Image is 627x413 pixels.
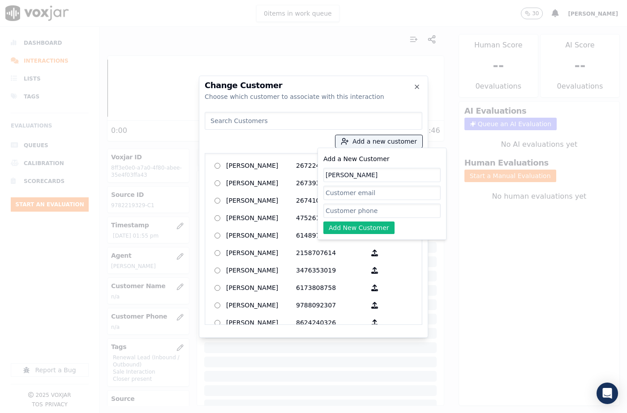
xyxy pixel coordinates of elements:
[226,281,296,295] p: [PERSON_NAME]
[366,281,383,295] button: [PERSON_NAME] 6173808758
[335,135,422,148] button: Add a new customer
[205,112,422,130] input: Search Customers
[215,250,220,256] input: [PERSON_NAME] 2158707614
[296,246,366,260] p: 2158707614
[323,155,390,162] label: Add a New Customer
[296,211,366,225] p: 4752610421
[205,92,422,101] div: Choose which customer to associate with this interaction
[296,194,366,208] p: 2674106790
[226,264,296,277] p: [PERSON_NAME]
[597,383,618,404] div: Open Intercom Messenger
[296,298,366,312] p: 9788092307
[366,298,383,312] button: [PERSON_NAME] 9788092307
[226,211,296,225] p: [PERSON_NAME]
[296,281,366,295] p: 6173808758
[226,176,296,190] p: [PERSON_NAME]
[215,285,220,291] input: [PERSON_NAME] 6173808758
[323,221,395,234] button: Add New Customer
[215,320,220,326] input: [PERSON_NAME] 8624240326
[205,81,422,89] h2: Change Customer
[226,229,296,243] p: [PERSON_NAME]
[323,204,441,218] input: Customer phone
[323,186,441,200] input: Customer email
[215,268,220,273] input: [PERSON_NAME] 3476353019
[296,176,366,190] p: 2673930377
[366,264,383,277] button: [PERSON_NAME] 3476353019
[366,316,383,330] button: [PERSON_NAME] 8624240326
[215,215,220,221] input: [PERSON_NAME] 4752610421
[226,316,296,330] p: [PERSON_NAME]
[215,163,220,169] input: [PERSON_NAME] 2672240075
[215,180,220,186] input: [PERSON_NAME] 2673930377
[215,198,220,204] input: [PERSON_NAME] 2674106790
[226,194,296,208] p: [PERSON_NAME]
[296,229,366,243] p: 6148972013
[226,159,296,173] p: [PERSON_NAME]
[296,316,366,330] p: 8624240326
[215,302,220,308] input: [PERSON_NAME] 9788092307
[226,246,296,260] p: [PERSON_NAME]
[226,298,296,312] p: [PERSON_NAME]
[296,159,366,173] p: 2672240075
[366,246,383,260] button: [PERSON_NAME] 2158707614
[323,168,441,182] input: Customer name
[215,233,220,238] input: [PERSON_NAME] 6148972013
[296,264,366,277] p: 3476353019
